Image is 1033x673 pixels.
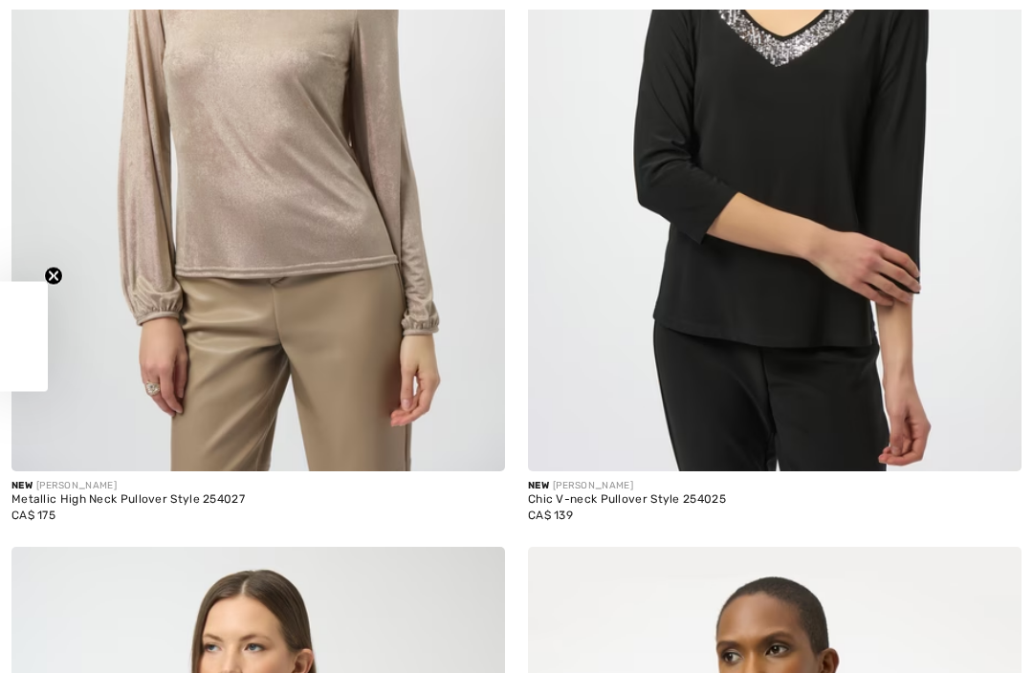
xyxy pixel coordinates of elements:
div: Chic V-neck Pullover Style 254025 [528,493,1022,507]
span: New [11,480,33,491]
span: New [528,480,549,491]
div: Metallic High Neck Pullover Style 254027 [11,493,505,507]
span: CA$ 139 [528,509,573,522]
div: [PERSON_NAME] [11,479,505,493]
div: [PERSON_NAME] [528,479,1022,493]
button: Close teaser [44,267,63,286]
span: CA$ 175 [11,509,55,522]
